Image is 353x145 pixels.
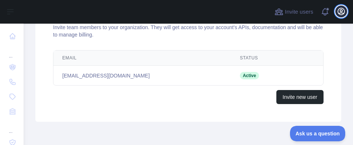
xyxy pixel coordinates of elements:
div: Invite team members to your organization. They will get access to your account's APIs, documentat... [53,24,324,38]
th: Status [231,51,293,66]
span: Invite users [285,8,313,16]
button: Invite users [273,6,315,18]
td: [EMAIL_ADDRESS][DOMAIN_NAME] [53,66,231,86]
span: Active [240,72,259,79]
div: ... [6,120,18,134]
iframe: Toggle Customer Support [290,126,346,141]
button: Invite new user [276,90,324,104]
th: Email [53,51,231,66]
div: ... [6,44,18,59]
